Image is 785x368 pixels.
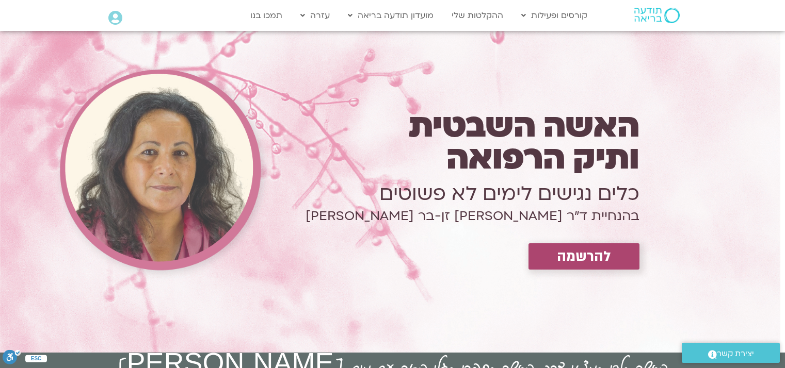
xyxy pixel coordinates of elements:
img: תודעה בריאה [634,8,680,23]
a: מועדון תודעה בריאה [343,6,439,25]
a: להרשמה [528,243,639,270]
span: להרשמה [557,248,611,264]
a: קורסים ופעילות [516,6,592,25]
h1: האשה השבטית ותיק הרפואה [235,110,639,174]
a: ההקלטות שלי [446,6,508,25]
h1: כלים נגישים לימים לא פשוטים [235,179,639,208]
h1: בהנחיית ד״ר [PERSON_NAME] זן-בר [PERSON_NAME] [235,214,639,218]
a: תמכו בנו [245,6,287,25]
span: יצירת קשר [717,347,754,361]
a: עזרה [295,6,335,25]
a: יצירת קשר [682,343,780,363]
